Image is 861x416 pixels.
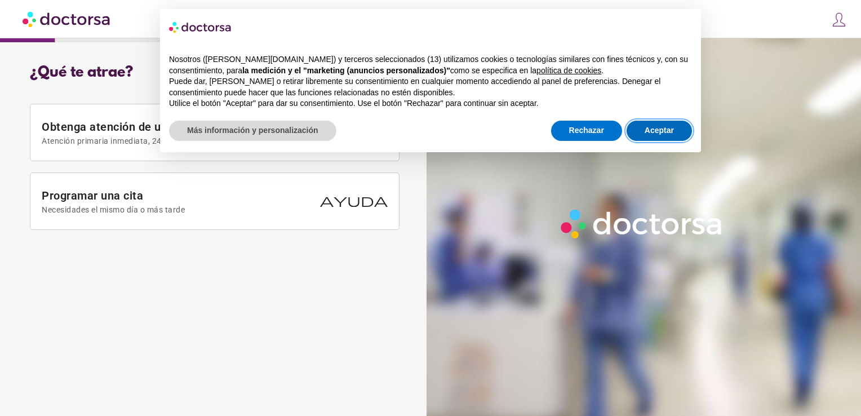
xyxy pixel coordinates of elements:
img: icons8-customer-100.png [831,12,847,28]
p: Nosotros ([PERSON_NAME][DOMAIN_NAME]) y terceros seleccionados (13) utilizamos cookies o tecnolog... [169,54,692,76]
img: Logo-Doctorsa-trans-White-partial-flat.png [556,205,729,243]
strong: la medición y el "marketing (anuncios personalizados)" [242,66,450,75]
button: Rechazar [551,121,622,141]
span: Necesidades el mismo día o más tarde [42,205,314,214]
p: Utilice el botón "Aceptar" para dar su consentimiento. Use el botón "Rechazar" para continuar sin... [169,98,692,109]
span: Ayuda [320,193,388,207]
p: Puede dar, [PERSON_NAME] o retirar libremente su consentimiento en cualquier momento accediendo a... [169,76,692,98]
button: Más información y personalización [169,121,336,141]
img: logo [169,18,232,36]
img: Doctorsa.com [23,6,112,32]
div: ¿Qué te atrae? [30,64,400,81]
font: Programar una cita [42,189,314,202]
a: política de cookies [536,66,601,75]
span: Atención primaria inmediata, 24/7 [42,136,314,145]
button: Aceptar [627,121,692,141]
font: Obtenga atención de urgencia en línea [42,120,314,134]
